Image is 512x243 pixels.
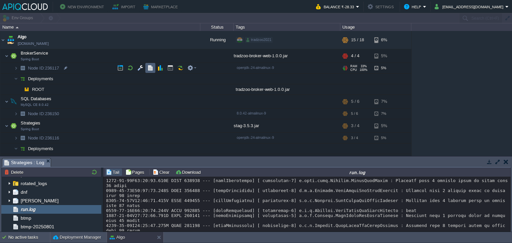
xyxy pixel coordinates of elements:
[27,76,54,82] a: Deployments
[368,3,396,11] button: Settings
[316,3,356,11] button: Balance ₹-28.33
[18,34,26,40] a: Algo
[27,65,60,71] a: Node ID:236117
[14,109,18,119] img: AMDAwAAAACH5BAEAAAAALAAAAAABAAEAAAICRAEAOw==
[22,84,31,95] img: AMDAwAAAACH5BAEAAAAALAAAAAABAAEAAAICRAEAOw==
[20,120,41,126] span: Strategies
[14,143,18,154] img: AMDAwAAAACH5BAEAAAAALAAAAAABAAEAAAICRAEAOw==
[19,189,28,195] a: dnf
[360,68,367,72] span: 100%
[360,65,367,68] span: 33%
[201,23,233,31] div: Status
[27,146,54,151] a: Deployments
[14,133,18,143] img: AMDAwAAAACH5BAEAAAAALAAAAAABAAEAAAICRAEAOw==
[234,23,340,31] div: Tags
[351,133,358,143] div: 3 / 4
[31,87,45,92] a: ROOT
[20,121,41,125] a: StrategiesSpring Boot
[18,40,49,47] a: [DOMAIN_NAME]
[9,49,18,63] img: AMDAwAAAACH5BAEAAAAALAAAAAABAAEAAAICRAEAOw==
[6,31,15,49] img: AMDAwAAAACH5BAEAAAAALAAAAAABAAEAAAICRAEAOw==
[374,49,396,63] div: 5%
[21,127,39,131] span: Spring Boot
[234,84,340,95] div: tradzoo-broker-web-1.0.0.jar
[18,133,27,143] img: AMDAwAAAACH5BAEAAAAALAAAAAABAAEAAAICRAEAOw==
[5,49,9,63] img: AMDAwAAAACH5BAEAAAAALAAAAAABAAEAAAICRAEAOw==
[28,111,45,116] span: Node ID:
[234,119,340,132] div: stag-3.5.3.jar
[19,206,36,212] a: run.log
[8,232,50,243] div: No active tasks
[21,103,49,107] span: MySQL CE 8.0.42
[106,169,121,175] button: Tail
[351,109,358,119] div: 5 / 6
[374,133,396,143] div: 5%
[4,169,25,175] button: Delete
[0,31,6,49] img: AMDAwAAAACH5BAEAAAAALAAAAAABAAEAAAICRAEAOw==
[374,63,396,73] div: 5%
[374,119,396,132] div: 5%
[9,119,18,132] img: AMDAwAAAACH5BAEAAAAALAAAAAABAAEAAAICRAEAOw==
[205,169,510,175] div: run.log
[153,169,171,175] button: Clear
[18,154,22,164] img: AMDAwAAAACH5BAEAAAAALAAAAAABAAEAAAICRAEAOw==
[404,3,423,11] button: Help
[14,63,18,73] img: AMDAwAAAACH5BAEAAAAALAAAAAABAAEAAAICRAEAOw==
[4,158,44,167] span: Strategies : Log
[435,3,505,11] button: [EMAIL_ADDRESS][DOMAIN_NAME]
[350,65,357,68] span: RAM
[27,65,60,71] span: 236117
[28,135,45,140] span: Node ID:
[19,215,32,221] a: btmp
[374,95,396,108] div: 7%
[5,119,9,132] img: AMDAwAAAACH5BAEAAAAALAAAAAABAAEAAAICRAEAOw==
[27,135,60,141] a: Node ID:236116
[53,234,101,241] button: Deployment Manager
[351,95,359,108] div: 5 / 6
[20,50,49,56] span: BrokerService
[341,23,411,31] div: Usage
[351,49,359,63] div: 4 / 4
[245,37,273,43] div: tradzoo2021
[374,109,396,119] div: 7%
[21,57,39,61] span: Spring Boot
[1,23,200,31] div: Name
[60,3,106,11] button: New Environment
[18,63,27,73] img: AMDAwAAAACH5BAEAAAAALAAAAAABAAEAAAICRAEAOw==
[27,111,60,117] span: 236150
[20,96,52,101] a: SQL DatabasesMySQL CE 8.0.42
[14,74,18,84] img: AMDAwAAAACH5BAEAAAAALAAAAAABAAEAAAICRAEAOw==
[20,51,49,56] a: BrokerServiceSpring Boot
[374,31,396,49] div: 6%
[350,68,357,72] span: CPU
[237,66,274,70] span: openjdk-24-almalinux-9
[27,135,60,141] span: 236116
[20,96,52,102] span: SQL Databases
[237,111,266,115] span: 8.0.42-almalinux-9
[19,224,55,230] a: btmp-20250801
[351,119,359,132] div: 3 / 4
[28,66,45,71] span: Node ID:
[112,3,137,11] button: Import
[234,154,340,164] div: stag-3.5.3.jar
[237,135,274,139] span: openjdk-24-almalinux-9
[19,198,60,204] a: [PERSON_NAME]
[125,169,146,175] button: Pages
[18,109,27,119] img: AMDAwAAAACH5BAEAAAAALAAAAAABAAEAAAICRAEAOw==
[16,27,19,28] img: AMDAwAAAACH5BAEAAAAALAAAAAABAAEAAAICRAEAOw==
[19,180,48,186] a: rotated_logs
[9,95,18,108] img: AMDAwAAAACH5BAEAAAAALAAAAAABAAEAAAICRAEAOw==
[175,169,203,175] button: Download
[110,234,125,241] button: Algo
[5,95,9,108] img: AMDAwAAAACH5BAEAAAAALAAAAAABAAEAAAICRAEAOw==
